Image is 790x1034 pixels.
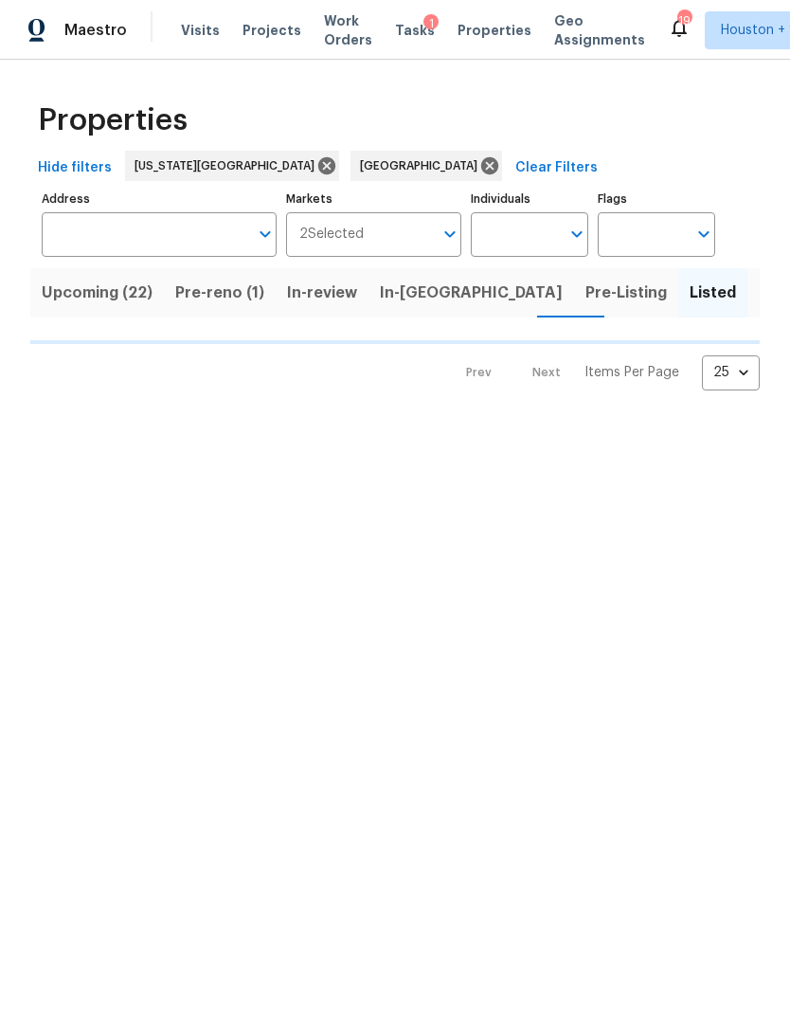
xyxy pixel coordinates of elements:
[324,11,372,49] span: Work Orders
[585,280,667,306] span: Pre-Listing
[286,193,462,205] label: Markets
[135,156,322,175] span: [US_STATE][GEOGRAPHIC_DATA]
[125,151,339,181] div: [US_STATE][GEOGRAPHIC_DATA]
[395,24,435,37] span: Tasks
[458,21,531,40] span: Properties
[360,156,485,175] span: [GEOGRAPHIC_DATA]
[564,221,590,247] button: Open
[691,221,717,247] button: Open
[299,227,364,243] span: 2 Selected
[181,21,220,40] span: Visits
[584,363,679,382] p: Items Per Page
[515,156,598,180] span: Clear Filters
[38,111,188,130] span: Properties
[702,348,760,397] div: 25
[30,151,119,186] button: Hide filters
[287,280,357,306] span: In-review
[42,280,153,306] span: Upcoming (22)
[471,193,588,205] label: Individuals
[242,21,301,40] span: Projects
[508,151,605,186] button: Clear Filters
[380,280,563,306] span: In-[GEOGRAPHIC_DATA]
[252,221,278,247] button: Open
[423,14,439,33] div: 1
[554,11,645,49] span: Geo Assignments
[677,11,691,30] div: 19
[42,193,277,205] label: Address
[690,280,736,306] span: Listed
[598,193,715,205] label: Flags
[64,21,127,40] span: Maestro
[350,151,502,181] div: [GEOGRAPHIC_DATA]
[437,221,463,247] button: Open
[448,355,760,390] nav: Pagination Navigation
[38,156,112,180] span: Hide filters
[175,280,264,306] span: Pre-reno (1)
